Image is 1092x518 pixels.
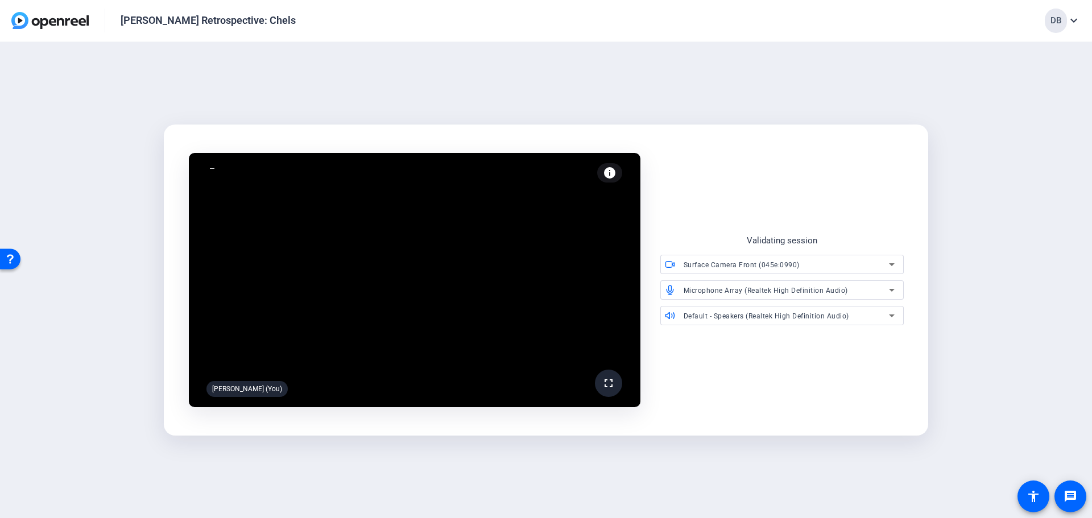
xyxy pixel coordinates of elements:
[1067,14,1081,27] mat-icon: expand_more
[684,261,800,269] span: Surface Camera Front (045e:0990)
[121,14,296,27] div: [PERSON_NAME] Retrospective: Chels
[747,234,817,247] div: Validating session
[1064,490,1077,503] mat-icon: message
[206,381,288,397] div: [PERSON_NAME] (You)
[603,166,617,180] mat-icon: info
[1045,9,1067,33] div: DB
[684,287,848,295] span: Microphone Array (Realtek High Definition Audio)
[11,12,89,29] img: OpenReel logo
[602,376,615,390] mat-icon: fullscreen
[684,312,849,320] span: Default - Speakers (Realtek High Definition Audio)
[1027,490,1040,503] mat-icon: accessibility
